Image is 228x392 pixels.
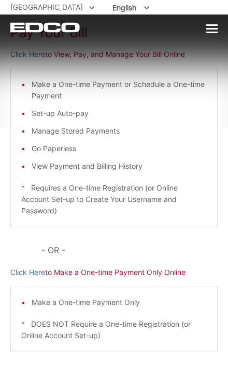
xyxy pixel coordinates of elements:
[32,125,207,137] li: Manage Stored Payments
[21,318,207,341] p: * DOES NOT Require a One-time Registration (or Online Account Set-up)
[10,49,218,60] p: to View, Pay, and Manage Your Bill Online
[10,267,45,278] a: Click Here
[32,79,207,101] li: Make a One-time Payment or Schedule a One-time Payment
[10,267,218,278] p: to Make a One-time Payment Only Online
[21,182,207,216] p: * Requires a One-time Registration (or Online Account Set-up to Create Your Username and Password)
[10,3,83,11] span: [GEOGRAPHIC_DATA]
[41,243,218,257] p: - OR -
[32,161,207,172] li: View Payment and Billing History
[32,108,207,119] li: Set-up Auto-pay
[10,49,45,60] a: Click Here
[32,297,207,308] li: Make a One-time Payment Only
[10,24,218,41] h1: Pay Your Bill
[10,22,80,33] a: EDCD logo. Return to the homepage.
[32,143,207,154] li: Go Paperless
